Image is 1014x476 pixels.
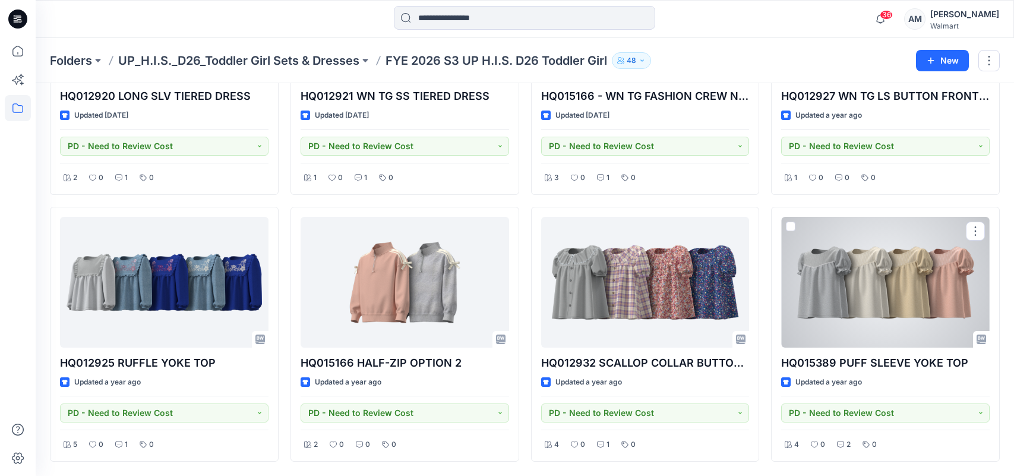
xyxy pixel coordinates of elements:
p: 0 [631,439,636,451]
button: New [916,50,969,71]
div: AM [904,8,925,30]
p: 1 [125,439,128,451]
p: Updated a year ago [74,376,141,389]
p: Updated [DATE] [74,109,128,122]
p: 48 [627,54,636,67]
p: HQ012932 SCALLOP COLLAR BUTTON TOP [541,355,750,371]
div: [PERSON_NAME] [930,7,999,21]
p: HQ012927 WN TG LS BUTTON FRONT TOP [781,88,990,105]
p: 2 [314,439,318,451]
p: HQ012925 RUFFLE YOKE TOP [60,355,268,371]
a: HQ012932 SCALLOP COLLAR BUTTON TOP [541,217,750,348]
span: 36 [880,10,893,20]
p: HQ012921 WN TG SS TIERED DRESS [301,88,509,105]
p: 0 [580,172,585,184]
p: 0 [845,172,849,184]
p: FYE 2026 S3 UP H.I.S. D26 Toddler Girl [386,52,607,69]
p: 0 [580,439,585,451]
p: 0 [149,439,154,451]
p: 1 [314,172,317,184]
p: 0 [149,172,154,184]
p: 0 [631,172,636,184]
p: 1 [606,439,609,451]
p: 0 [872,439,877,451]
p: Updated a year ago [315,376,381,389]
p: HQ015166 - WN TG FASHION CREW NECK PULL OVER [541,88,750,105]
a: HQ012925 RUFFLE YOKE TOP [60,217,268,348]
p: 5 [73,439,77,451]
p: 1 [125,172,128,184]
p: 0 [871,172,876,184]
p: 0 [338,172,343,184]
a: UP_H.I.S._D26_Toddler Girl Sets & Dresses [118,52,359,69]
p: Updated [DATE] [315,109,369,122]
p: 2 [73,172,77,184]
p: 0 [99,439,103,451]
p: 2 [846,439,851,451]
p: 1 [606,172,609,184]
p: 0 [339,439,344,451]
div: Walmart [930,21,999,30]
p: HQ012920 LONG SLV TIERED DRESS [60,88,268,105]
button: 48 [612,52,651,69]
a: HQ015166 HALF-ZIP OPTION 2 [301,217,509,348]
p: HQ015389 PUFF SLEEVE YOKE TOP [781,355,990,371]
p: 0 [391,439,396,451]
a: Folders [50,52,92,69]
p: 3 [554,172,559,184]
p: 0 [99,172,103,184]
p: 0 [365,439,370,451]
p: 0 [820,439,825,451]
p: 0 [819,172,823,184]
p: Updated a year ago [795,109,862,122]
p: Updated [DATE] [555,109,609,122]
p: 4 [554,439,559,451]
p: 1 [364,172,367,184]
p: 0 [388,172,393,184]
p: HQ015166 HALF-ZIP OPTION 2 [301,355,509,371]
p: Updated a year ago [555,376,622,389]
p: 4 [794,439,799,451]
a: HQ015389 PUFF SLEEVE YOKE TOP [781,217,990,348]
p: Updated a year ago [795,376,862,389]
p: 1 [794,172,797,184]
